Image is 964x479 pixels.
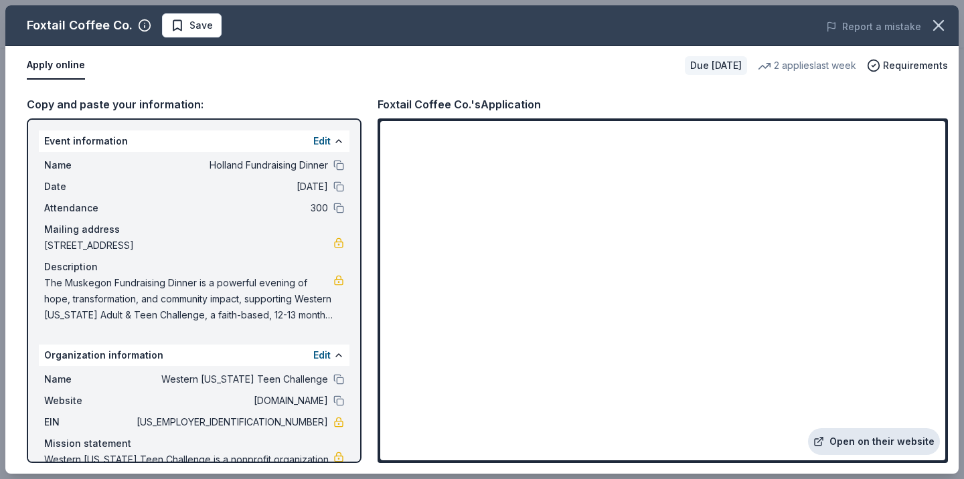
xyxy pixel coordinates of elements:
[44,200,134,216] span: Attendance
[758,58,856,74] div: 2 applies last week
[134,371,328,387] span: Western [US_STATE] Teen Challenge
[867,58,948,74] button: Requirements
[27,96,361,113] div: Copy and paste your information:
[378,96,541,113] div: Foxtail Coffee Co.'s Application
[44,221,344,237] div: Mailing address
[162,13,222,37] button: Save
[44,371,134,387] span: Name
[134,157,328,173] span: Holland Fundraising Dinner
[39,130,349,152] div: Event information
[134,414,328,430] span: [US_EMPLOYER_IDENTIFICATION_NUMBER]
[39,345,349,366] div: Organization information
[44,414,134,430] span: EIN
[134,200,328,216] span: 300
[134,179,328,195] span: [DATE]
[826,19,921,35] button: Report a mistake
[134,393,328,409] span: [DOMAIN_NAME]
[883,58,948,74] span: Requirements
[44,275,333,323] span: The Muskegon Fundraising Dinner is a powerful evening of hope, transformation, and community impa...
[808,428,940,455] a: Open on their website
[44,436,344,452] div: Mission statement
[27,15,133,36] div: Foxtail Coffee Co.
[44,179,134,195] span: Date
[189,17,213,33] span: Save
[44,259,344,275] div: Description
[27,52,85,80] button: Apply online
[685,56,747,75] div: Due [DATE]
[313,347,331,363] button: Edit
[44,237,333,254] span: [STREET_ADDRESS]
[44,393,134,409] span: Website
[44,157,134,173] span: Name
[313,133,331,149] button: Edit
